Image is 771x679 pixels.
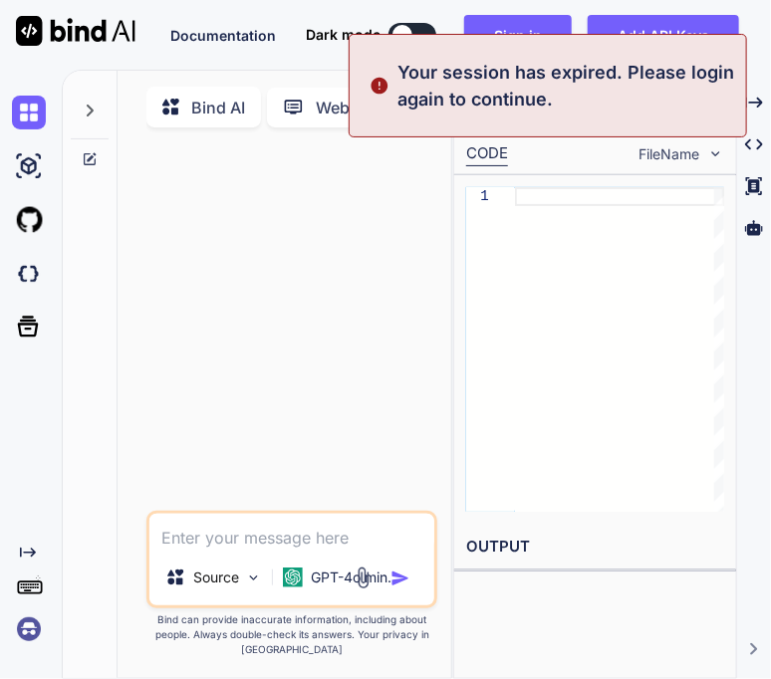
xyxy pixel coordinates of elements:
[390,568,410,588] img: icon
[16,16,135,46] img: Bind AI
[454,524,736,570] h2: OUTPUT
[146,612,437,657] p: Bind can provide inaccurate information, including about people. Always double-check its answers....
[12,257,46,291] img: darkCloudIdeIcon
[283,567,303,587] img: GPT-4o mini
[466,142,508,166] div: CODE
[12,203,46,237] img: githubLight
[707,145,724,162] img: chevron down
[316,96,406,119] p: Web Search
[311,567,395,587] p: GPT-4o min..
[639,144,699,164] span: FileName
[370,59,389,113] img: alert
[193,567,239,587] p: Source
[397,59,734,113] p: Your session has expired. Please login again to continue.
[306,25,381,45] span: Dark mode
[464,15,572,55] button: Sign in
[12,96,46,129] img: chat
[170,27,276,44] span: Documentation
[12,149,46,183] img: ai-studio
[466,187,489,206] div: 1
[245,569,262,586] img: Pick Models
[170,25,276,46] button: Documentation
[588,15,739,55] button: Add API Keys
[352,566,375,589] img: attachment
[191,96,245,119] p: Bind AI
[12,612,46,646] img: signin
